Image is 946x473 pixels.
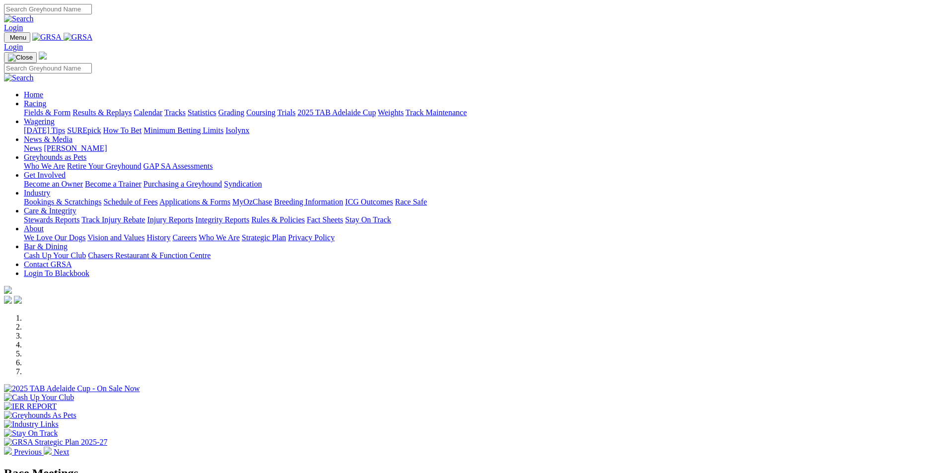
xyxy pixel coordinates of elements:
[4,286,12,294] img: logo-grsa-white.png
[199,233,240,242] a: Who We Are
[4,296,12,304] img: facebook.svg
[67,126,101,135] a: SUREpick
[218,108,244,117] a: Grading
[297,108,376,117] a: 2025 TAB Adelaide Cup
[24,90,43,99] a: Home
[14,448,42,456] span: Previous
[24,189,50,197] a: Industry
[4,411,76,420] img: Greyhounds As Pets
[251,215,305,224] a: Rules & Policies
[87,233,145,242] a: Vision and Values
[144,126,223,135] a: Minimum Betting Limits
[64,33,93,42] img: GRSA
[103,126,142,135] a: How To Bet
[24,180,83,188] a: Become an Owner
[24,198,101,206] a: Bookings & Scratchings
[345,198,393,206] a: ICG Outcomes
[103,198,157,206] a: Schedule of Fees
[24,251,942,260] div: Bar & Dining
[32,33,62,42] img: GRSA
[88,251,211,260] a: Chasers Restaurant & Function Centre
[159,198,230,206] a: Applications & Forms
[24,260,72,269] a: Contact GRSA
[4,393,74,402] img: Cash Up Your Club
[307,215,343,224] a: Fact Sheets
[24,135,73,143] a: News & Media
[24,233,942,242] div: About
[24,233,85,242] a: We Love Our Dogs
[146,233,170,242] a: History
[24,144,42,152] a: News
[4,52,37,63] button: Toggle navigation
[14,296,22,304] img: twitter.svg
[24,198,942,206] div: Industry
[4,23,23,32] a: Login
[288,233,335,242] a: Privacy Policy
[24,242,68,251] a: Bar & Dining
[246,108,276,117] a: Coursing
[39,52,47,60] img: logo-grsa-white.png
[67,162,142,170] a: Retire Your Greyhound
[24,180,942,189] div: Get Involved
[24,117,55,126] a: Wagering
[395,198,427,206] a: Race Safe
[195,215,249,224] a: Integrity Reports
[24,206,76,215] a: Care & Integrity
[4,448,44,456] a: Previous
[10,34,26,41] span: Menu
[24,153,86,161] a: Greyhounds as Pets
[277,108,295,117] a: Trials
[4,14,34,23] img: Search
[73,108,132,117] a: Results & Replays
[85,180,142,188] a: Become a Trainer
[24,162,942,171] div: Greyhounds as Pets
[188,108,217,117] a: Statistics
[54,448,69,456] span: Next
[44,447,52,455] img: chevron-right-pager-white.svg
[4,63,92,73] input: Search
[4,32,30,43] button: Toggle navigation
[24,269,89,277] a: Login To Blackbook
[81,215,145,224] a: Track Injury Rebate
[172,233,197,242] a: Careers
[144,180,222,188] a: Purchasing a Greyhound
[4,438,107,447] img: GRSA Strategic Plan 2025-27
[24,99,46,108] a: Racing
[24,126,942,135] div: Wagering
[4,420,59,429] img: Industry Links
[4,4,92,14] input: Search
[232,198,272,206] a: MyOzChase
[8,54,33,62] img: Close
[134,108,162,117] a: Calendar
[164,108,186,117] a: Tracks
[4,402,57,411] img: IER REPORT
[4,384,140,393] img: 2025 TAB Adelaide Cup - On Sale Now
[144,162,213,170] a: GAP SA Assessments
[24,126,65,135] a: [DATE] Tips
[24,215,79,224] a: Stewards Reports
[225,126,249,135] a: Isolynx
[242,233,286,242] a: Strategic Plan
[24,251,86,260] a: Cash Up Your Club
[24,108,942,117] div: Racing
[24,108,71,117] a: Fields & Form
[147,215,193,224] a: Injury Reports
[4,447,12,455] img: chevron-left-pager-white.svg
[24,224,44,233] a: About
[44,448,69,456] a: Next
[4,43,23,51] a: Login
[406,108,467,117] a: Track Maintenance
[274,198,343,206] a: Breeding Information
[4,73,34,82] img: Search
[24,215,942,224] div: Care & Integrity
[378,108,404,117] a: Weights
[224,180,262,188] a: Syndication
[24,171,66,179] a: Get Involved
[4,429,58,438] img: Stay On Track
[24,144,942,153] div: News & Media
[345,215,391,224] a: Stay On Track
[44,144,107,152] a: [PERSON_NAME]
[24,162,65,170] a: Who We Are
